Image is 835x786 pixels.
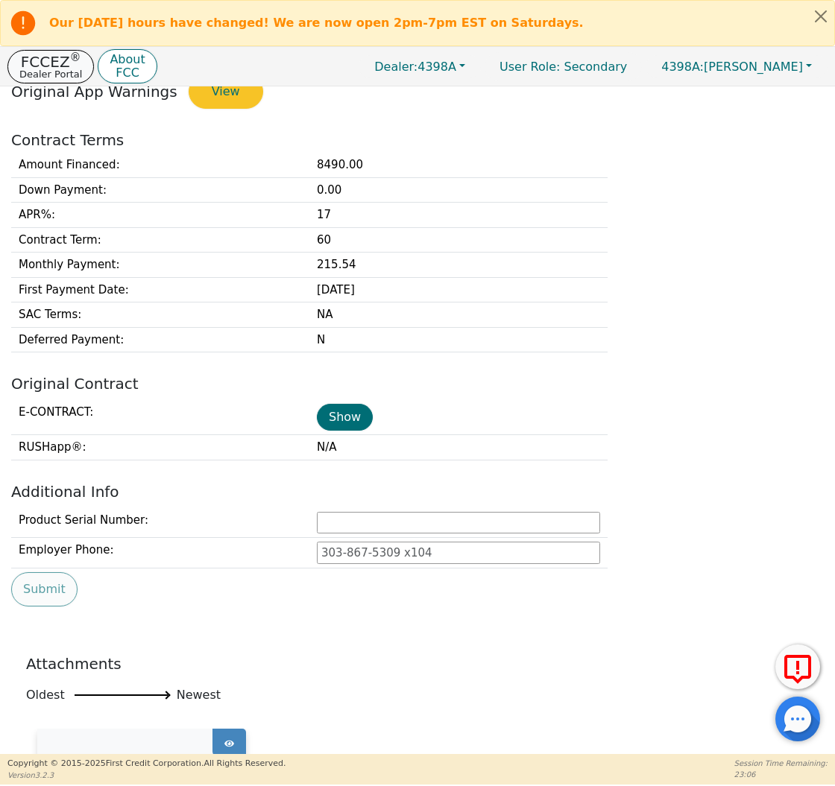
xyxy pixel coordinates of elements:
[661,60,803,74] span: [PERSON_NAME]
[11,153,309,177] td: Amount Financed :
[309,153,608,177] td: 8490.00
[359,55,481,78] button: Dealer:4398A
[374,60,456,74] span: 4398A
[309,327,608,352] td: N
[309,253,608,278] td: 215.54
[309,302,608,328] td: NA
[775,644,820,689] button: Report Error to FCC
[309,177,608,203] td: 0.00
[177,686,221,704] span: Newest
[646,55,828,78] button: 4398A:[PERSON_NAME]
[309,277,608,302] td: [DATE]
[19,54,82,69] p: FCCEZ
[661,60,704,74] span: 4398A:
[189,75,263,109] button: View
[11,177,309,203] td: Down Payment :
[485,52,642,81] p: Secondary
[11,483,824,501] h2: Additional Info
[70,51,81,64] sup: ®
[98,49,157,84] button: AboutFCC
[485,52,642,81] a: User Role: Secondary
[734,769,828,780] p: 23:06
[49,16,584,30] b: Our [DATE] hours have changed! We are now open 2pm-7pm EST on Saturdays.
[309,227,608,253] td: 60
[7,758,286,770] p: Copyright © 2015- 2025 First Credit Corporation.
[11,253,309,278] td: Monthly Payment :
[11,302,309,328] td: SAC Terms :
[11,375,824,393] h2: Original Contract
[317,542,600,564] input: 303-867-5309 x104
[19,69,82,79] p: Dealer Portal
[110,67,145,79] p: FCC
[309,203,608,228] td: 17
[26,686,65,704] span: Oldest
[317,404,373,431] button: Show
[110,54,145,66] p: About
[11,131,824,149] h2: Contract Terms
[11,83,177,101] span: Original App Warnings
[309,435,608,460] td: N/A
[11,400,309,435] td: E-CONTRACT :
[7,50,94,83] button: FCCEZ®Dealer Portal
[11,508,309,538] td: Product Serial Number:
[11,227,309,253] td: Contract Term :
[11,327,309,352] td: Deferred Payment :
[11,277,309,302] td: First Payment Date :
[26,655,809,673] h2: Attachments
[11,203,309,228] td: APR% :
[734,758,828,769] p: Session Time Remaining:
[11,435,309,460] td: RUSHapp® :
[374,60,417,74] span: Dealer:
[500,60,560,74] span: User Role :
[7,770,286,781] p: Version 3.2.3
[807,1,834,31] button: Close alert
[204,758,286,768] span: All Rights Reserved.
[11,538,309,568] td: Employer Phone:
